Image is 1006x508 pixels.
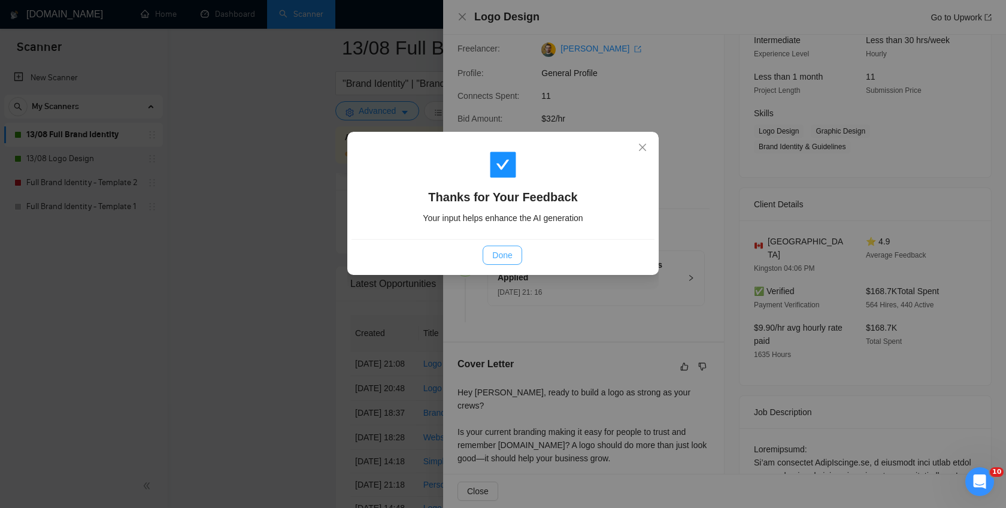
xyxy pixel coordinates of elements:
[638,143,647,152] span: close
[626,132,659,164] button: Close
[423,213,583,223] span: Your input helps enhance the AI generation
[483,246,522,265] button: Done
[492,249,512,262] span: Done
[489,150,517,179] span: check-square
[366,189,640,205] h4: Thanks for Your Feedback
[965,467,994,496] iframe: Intercom live chat
[990,467,1004,477] span: 10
